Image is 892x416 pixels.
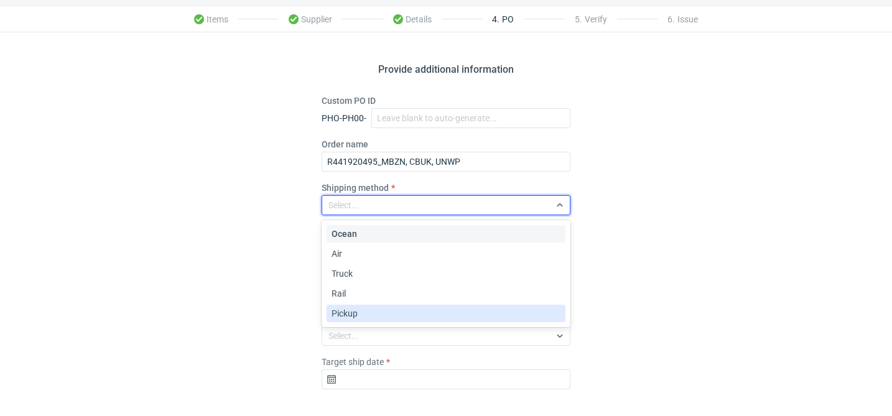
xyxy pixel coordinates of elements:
[332,307,358,320] span: Pickup
[322,356,384,368] label: Target ship date
[657,7,698,32] li: Issue
[328,199,359,211] div: Select...
[322,138,368,150] label: Order name
[332,228,357,240] span: Ocean
[279,7,342,32] li: Supplier
[322,95,376,107] label: Custom PO ID
[322,112,366,124] div: PHO-PH00-
[482,7,524,32] li: PO
[322,182,389,194] label: Shipping method
[332,247,342,260] span: Air
[575,14,582,24] span: 5 .
[371,108,570,128] input: Leave blank to auto-generate...
[383,7,442,32] li: Details
[492,14,499,24] span: 4 .
[194,7,238,32] li: Items
[328,330,359,342] div: Select...
[322,152,570,172] input: Leave blank to auto-generate...
[332,267,353,280] span: Truck
[332,287,346,300] span: Rail
[565,7,617,32] li: Verify
[667,14,675,24] span: 6 .
[378,62,514,77] h2: Provide additional information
